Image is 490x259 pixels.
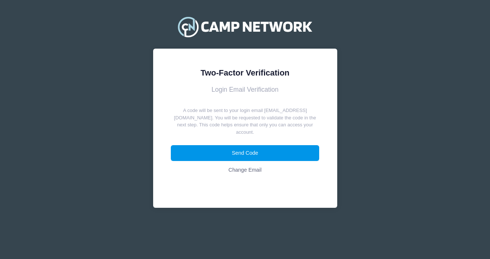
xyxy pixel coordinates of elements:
[171,162,319,178] a: Change Email
[171,67,319,79] div: Two-Factor Verification
[175,12,315,42] img: Camp Network
[171,107,319,136] p: A code will be sent to your login email [EMAIL_ADDRESS][DOMAIN_NAME]. You will be requested to va...
[171,86,319,94] h3: Login Email Verification
[171,145,319,161] button: Send Code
